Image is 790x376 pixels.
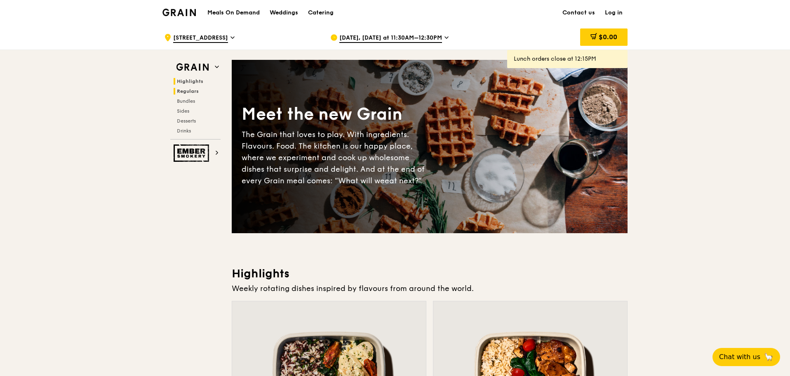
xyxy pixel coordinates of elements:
[339,34,442,43] span: [DATE], [DATE] at 11:30AM–12:30PM
[207,9,260,17] h1: Meals On Demand
[177,88,199,94] span: Regulars
[177,98,195,104] span: Bundles
[177,108,189,114] span: Sides
[270,0,298,25] div: Weddings
[712,348,780,366] button: Chat with us🦙
[232,283,628,294] div: Weekly rotating dishes inspired by flavours from around the world.
[557,0,600,25] a: Contact us
[719,352,760,362] span: Chat with us
[232,266,628,281] h3: Highlights
[265,0,303,25] a: Weddings
[177,78,203,84] span: Highlights
[385,176,422,185] span: eat next?”
[764,352,774,362] span: 🦙
[174,60,212,75] img: Grain web logo
[242,103,430,125] div: Meet the new Grain
[174,144,212,162] img: Ember Smokery web logo
[514,55,621,63] div: Lunch orders close at 12:15PM
[177,118,196,124] span: Desserts
[177,128,191,134] span: Drinks
[303,0,339,25] a: Catering
[162,9,196,16] img: Grain
[242,129,430,187] div: The Grain that loves to play. With ingredients. Flavours. Food. The kitchen is our happy place, w...
[599,33,617,41] span: $0.00
[600,0,628,25] a: Log in
[173,34,228,43] span: [STREET_ADDRESS]
[308,0,334,25] div: Catering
